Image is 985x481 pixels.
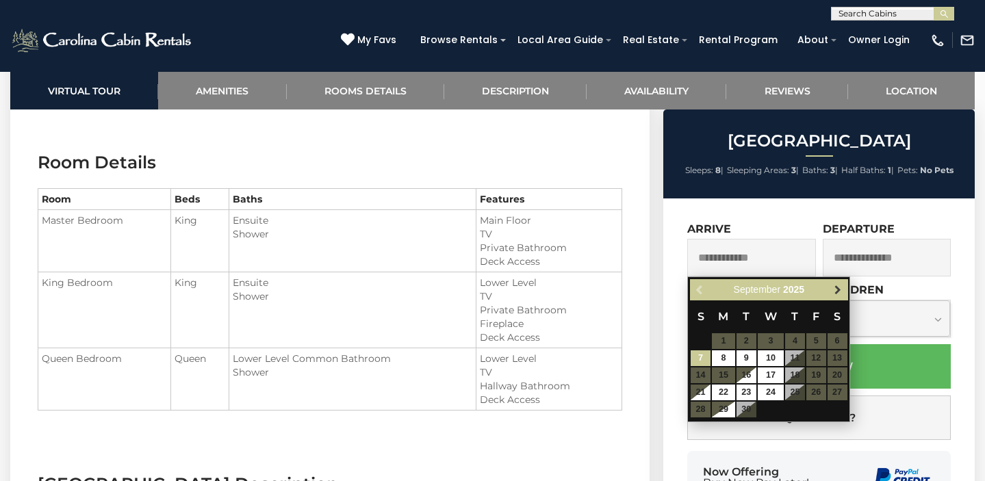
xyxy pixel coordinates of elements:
a: Next [829,281,846,298]
a: Owner Login [841,29,917,51]
li: Lower Level Common Bathroom [233,352,472,365]
label: Arrive [687,222,731,235]
a: About [791,29,835,51]
span: 2025 [783,284,804,295]
li: Deck Access [480,330,618,344]
a: 21 [691,385,711,400]
td: Master Bedroom [38,210,171,272]
li: | [841,161,894,179]
li: TV [480,289,618,303]
a: 8 [712,350,735,366]
span: King [175,276,197,289]
a: 7 [691,350,711,366]
li: Fireplace [480,317,618,330]
li: Shower [233,289,472,303]
a: 23 [737,385,756,400]
span: Friday [813,310,819,323]
th: Beds [170,189,229,210]
a: Real Estate [616,29,686,51]
li: TV [480,227,618,241]
strong: 3 [830,165,835,175]
h2: [GEOGRAPHIC_DATA] [667,132,971,150]
a: 16 [737,367,756,383]
h3: Room Details [38,151,622,174]
span: My Favs [357,33,396,47]
span: September [734,284,780,295]
li: Shower [233,365,472,379]
span: Pets: [897,165,918,175]
strong: 1 [888,165,891,175]
strong: No Pets [920,165,954,175]
li: TV [480,365,618,379]
a: 24 [758,385,784,400]
a: My Favs [341,33,400,48]
a: Availability [587,72,726,109]
label: Departure [823,222,895,235]
span: Queen [175,352,206,365]
li: Hallway Bathroom [480,379,618,393]
th: Baths [229,189,476,210]
li: Ensuite [233,213,472,227]
a: 22 [712,385,735,400]
a: Browse Rentals [413,29,504,51]
li: Lower Level [480,276,618,289]
a: Rental Program [692,29,784,51]
span: Tuesday [743,310,750,323]
th: Features [476,189,622,210]
img: mail-regular-white.png [960,33,975,48]
a: Amenities [158,72,286,109]
span: Sleeps: [685,165,713,175]
span: Sunday [698,310,704,323]
img: phone-regular-white.png [930,33,945,48]
span: Wednesday [765,310,777,323]
strong: 8 [715,165,721,175]
li: Private Bathroom [480,241,618,255]
li: Ensuite [233,276,472,289]
a: 9 [737,350,756,366]
li: Main Floor [480,213,618,227]
li: | [802,161,838,179]
a: Location [848,72,975,109]
span: Saturday [834,310,841,323]
strong: 3 [791,165,796,175]
label: Children [823,283,884,296]
a: Reviews [726,72,847,109]
span: Sleeping Areas: [727,165,789,175]
a: Local Area Guide [511,29,610,51]
a: Rooms Details [287,72,444,109]
th: Room [38,189,171,210]
span: Next [832,285,843,296]
li: Shower [233,227,472,241]
a: 10 [758,350,784,366]
li: Deck Access [480,255,618,268]
li: | [727,161,799,179]
li: | [685,161,724,179]
a: 29 [712,402,735,417]
li: Lower Level [480,352,618,365]
li: Private Bathroom [480,303,618,317]
li: Deck Access [480,393,618,406]
img: White-1-2.png [10,27,195,54]
td: Queen Bedroom [38,348,171,411]
a: 17 [758,367,784,383]
span: King [175,214,197,226]
td: King Bedroom [38,272,171,348]
span: Monday [718,310,728,323]
span: Thursday [791,310,798,323]
span: Baths: [802,165,828,175]
a: Description [444,72,587,109]
span: Half Baths: [841,165,886,175]
a: Virtual Tour [10,72,158,109]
